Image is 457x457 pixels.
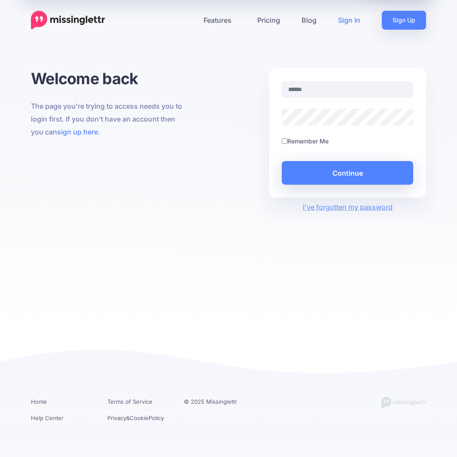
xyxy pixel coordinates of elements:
a: Help Center [31,414,64,421]
a: Pricing [247,11,291,30]
label: Remember Me [287,136,329,146]
a: sign up here [57,128,98,136]
a: Blog [291,11,327,30]
a: Home [31,398,47,405]
a: Features [193,11,247,30]
a: Sign Up [382,11,426,30]
a: Sign In [327,11,371,30]
li: & Policy [107,413,171,423]
a: Terms of Service [107,398,152,405]
a: Privacy [107,414,126,421]
h1: Welcome back [31,68,188,89]
p: The page you're trying to access needs you to login first. If you don't have an account then you ... [31,100,188,138]
a: I've forgotten my password [303,203,393,211]
li: © 2025 Missinglettr [184,397,247,407]
a: Cookie [130,414,149,421]
button: Continue [282,161,413,185]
